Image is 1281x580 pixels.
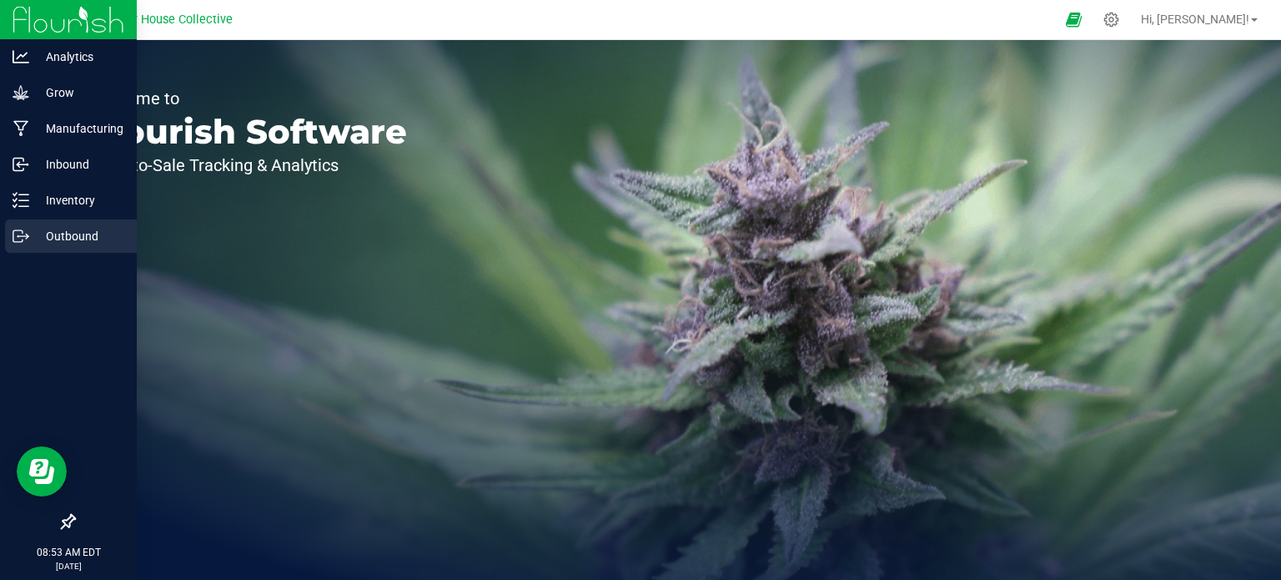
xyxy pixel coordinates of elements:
[13,156,29,173] inline-svg: Inbound
[13,84,29,101] inline-svg: Grow
[13,192,29,209] inline-svg: Inventory
[8,545,129,560] p: 08:53 AM EDT
[29,83,129,103] p: Grow
[13,120,29,137] inline-svg: Manufacturing
[90,90,407,107] p: Welcome to
[1101,12,1122,28] div: Manage settings
[13,48,29,65] inline-svg: Analytics
[29,226,129,246] p: Outbound
[13,228,29,245] inline-svg: Outbound
[29,154,129,174] p: Inbound
[1055,3,1093,36] span: Open Ecommerce Menu
[108,13,233,27] span: Arbor House Collective
[17,446,67,497] iframe: Resource center
[90,157,407,174] p: Seed-to-Sale Tracking & Analytics
[29,119,129,139] p: Manufacturing
[29,190,129,210] p: Inventory
[29,47,129,67] p: Analytics
[90,115,407,149] p: Flourish Software
[1141,13,1249,26] span: Hi, [PERSON_NAME]!
[8,560,129,572] p: [DATE]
